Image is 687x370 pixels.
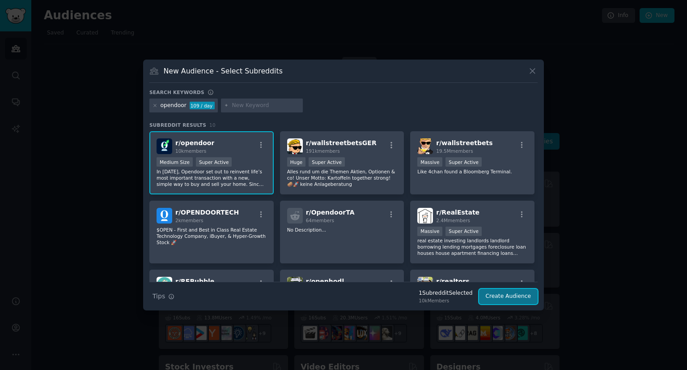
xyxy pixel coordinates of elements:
[417,277,433,293] img: realtors
[190,102,215,110] div: 109 / day
[436,209,479,216] span: r/ RealEstate
[164,66,283,76] h3: New Audience - Select Subreddits
[419,297,472,304] div: 10k Members
[149,89,204,95] h3: Search keywords
[287,138,303,154] img: wallstreetbetsGER
[157,157,193,167] div: Medium Size
[436,278,469,285] span: r/ realtors
[417,168,527,175] p: Like 4chan found a Bloomberg Terminal.
[306,209,355,216] span: r/ OpendoorTA
[479,289,538,304] button: Create Audience
[153,292,165,301] span: Tips
[175,148,206,154] span: 10k members
[175,278,214,285] span: r/ REBubble
[149,288,178,304] button: Tips
[287,227,397,233] p: No Description...
[175,139,214,146] span: r/ opendoor
[306,148,340,154] span: 191k members
[209,122,216,128] span: 10
[157,168,267,187] p: In [DATE], Opendoor set out to reinvent life’s most important transaction with a new, simple way ...
[306,218,334,223] span: 64 members
[232,102,300,110] input: New Keyword
[445,227,482,236] div: Super Active
[157,227,267,245] p: $OPEN - First and Best in Class Real Estate Technology Company, iBuyer, & Hyper-Growth Stock 🚀
[309,157,345,167] div: Super Active
[306,278,344,285] span: r/ openhodl
[161,102,187,110] div: opendoor
[175,209,239,216] span: r/ OPENDOORTECH
[287,277,303,293] img: openhodl
[417,157,442,167] div: Massive
[436,218,470,223] span: 2.4M members
[287,168,397,187] p: Alles rund um die Themen Aktien, Optionen & co! Unser Motto: Kartoffeln together strong! 🥔🚀 keine...
[157,138,172,154] img: opendoor
[445,157,482,167] div: Super Active
[417,237,527,256] p: real estate investing landlords landlord borrowing lending mortgages foreclosure loan houses hous...
[157,208,172,224] img: OPENDOORTECH
[149,122,206,128] span: Subreddit Results
[287,157,306,167] div: Huge
[157,277,172,293] img: REBubble
[417,227,442,236] div: Massive
[436,139,492,146] span: r/ wallstreetbets
[419,289,472,297] div: 1 Subreddit Selected
[196,157,232,167] div: Super Active
[417,138,433,154] img: wallstreetbets
[417,208,433,224] img: RealEstate
[436,148,473,154] span: 19.5M members
[306,139,377,146] span: r/ wallstreetbetsGER
[175,218,204,223] span: 2k members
